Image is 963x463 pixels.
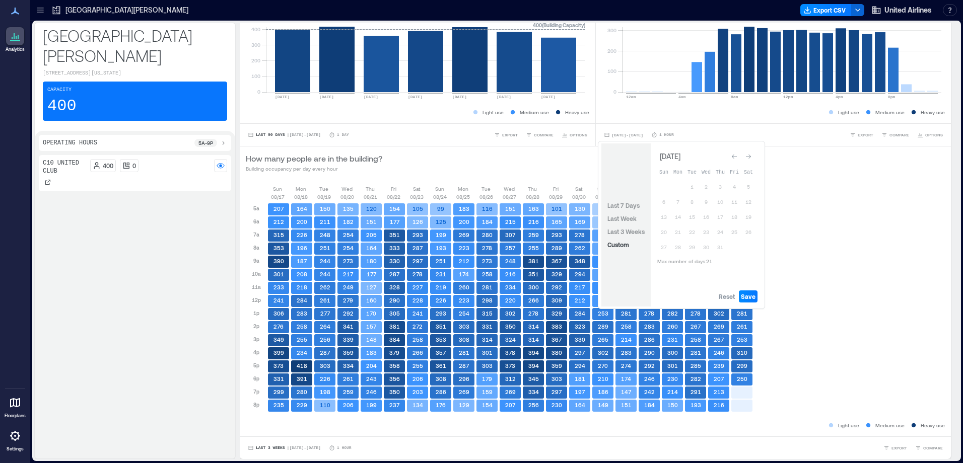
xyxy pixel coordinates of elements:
[297,232,307,238] text: 226
[552,218,562,225] text: 165
[534,132,554,138] span: COMPARE
[459,297,469,303] text: 223
[699,210,713,224] button: 16
[685,210,699,224] button: 15
[520,108,549,116] p: Medium use
[505,271,516,277] text: 216
[337,132,349,138] p: 1 Day
[524,130,556,140] button: COMPARE
[925,132,943,138] span: OPTIONS
[436,310,446,317] text: 293
[3,24,28,55] a: Analytics
[47,96,77,116] p: 400
[605,225,647,238] button: Last 3 Weeks
[320,284,330,290] text: 262
[575,310,585,317] text: 284
[552,258,562,264] text: 367
[366,297,377,303] text: 160
[884,5,932,15] span: United Airlines
[613,89,616,95] tspan: 0
[246,130,323,140] button: Last 90 Days |[DATE]-[DATE]
[340,193,354,201] p: 08/20
[528,218,539,225] text: 216
[389,310,400,317] text: 305
[246,152,382,165] p: How many people are in the building?
[541,95,556,99] text: [DATE]
[528,205,539,212] text: 163
[456,193,470,201] p: 08/25
[657,240,671,254] button: 27
[552,205,562,212] text: 101
[528,297,539,303] text: 266
[528,310,538,317] text: 278
[343,271,354,277] text: 217
[671,165,685,179] th: Monday
[389,271,400,277] text: 287
[657,225,671,239] button: 20
[320,245,330,251] text: 251
[343,297,353,303] text: 279
[848,130,875,140] button: EXPORT
[659,170,668,175] span: Sun
[246,443,323,453] button: Last 3 Weeks |[DATE]-[DATE]
[412,205,423,212] text: 105
[528,258,539,264] text: 381
[482,232,493,238] text: 280
[552,232,562,238] text: 293
[253,309,259,317] p: 1p
[459,271,469,277] text: 174
[412,218,423,225] text: 126
[436,245,446,251] text: 193
[483,108,504,116] p: Light use
[727,165,741,179] th: Friday
[389,245,400,251] text: 333
[251,57,260,63] tspan: 200
[273,297,284,303] text: 241
[252,296,261,304] p: 12p
[572,193,586,201] p: 08/30
[570,132,587,138] span: OPTIONS
[505,205,516,212] text: 151
[367,271,377,277] text: 177
[492,130,520,140] button: EXPORT
[504,185,515,193] p: Wed
[343,284,354,290] text: 249
[505,245,516,251] text: 257
[257,89,260,95] tspan: 0
[320,297,330,303] text: 261
[436,258,446,264] text: 251
[297,271,307,277] text: 208
[481,185,491,193] p: Tue
[923,445,943,451] span: COMPARE
[879,130,911,140] button: COMPARE
[436,271,446,277] text: 231
[482,258,492,264] text: 273
[657,210,671,224] button: 13
[412,258,423,264] text: 297
[366,310,376,317] text: 170
[528,232,539,238] text: 259
[836,95,843,99] text: 4pm
[132,162,136,170] p: 0
[497,95,511,99] text: [DATE]
[436,232,446,238] text: 199
[366,245,377,251] text: 164
[739,290,758,302] button: Save
[607,202,640,209] span: Last 7 Days
[699,240,713,254] button: 30
[607,27,616,33] tspan: 300
[482,310,493,317] text: 315
[246,165,382,173] p: Building occupancy per day every hour
[713,225,727,239] button: 24
[560,130,589,140] button: OPTIONS
[297,297,307,303] text: 284
[273,245,284,251] text: 353
[366,205,377,212] text: 120
[412,271,423,277] text: 278
[702,170,711,175] span: Wed
[671,210,685,224] button: 14
[251,42,260,48] tspan: 300
[7,446,24,452] p: Settings
[364,95,378,99] text: [DATE]
[452,95,467,99] text: [DATE]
